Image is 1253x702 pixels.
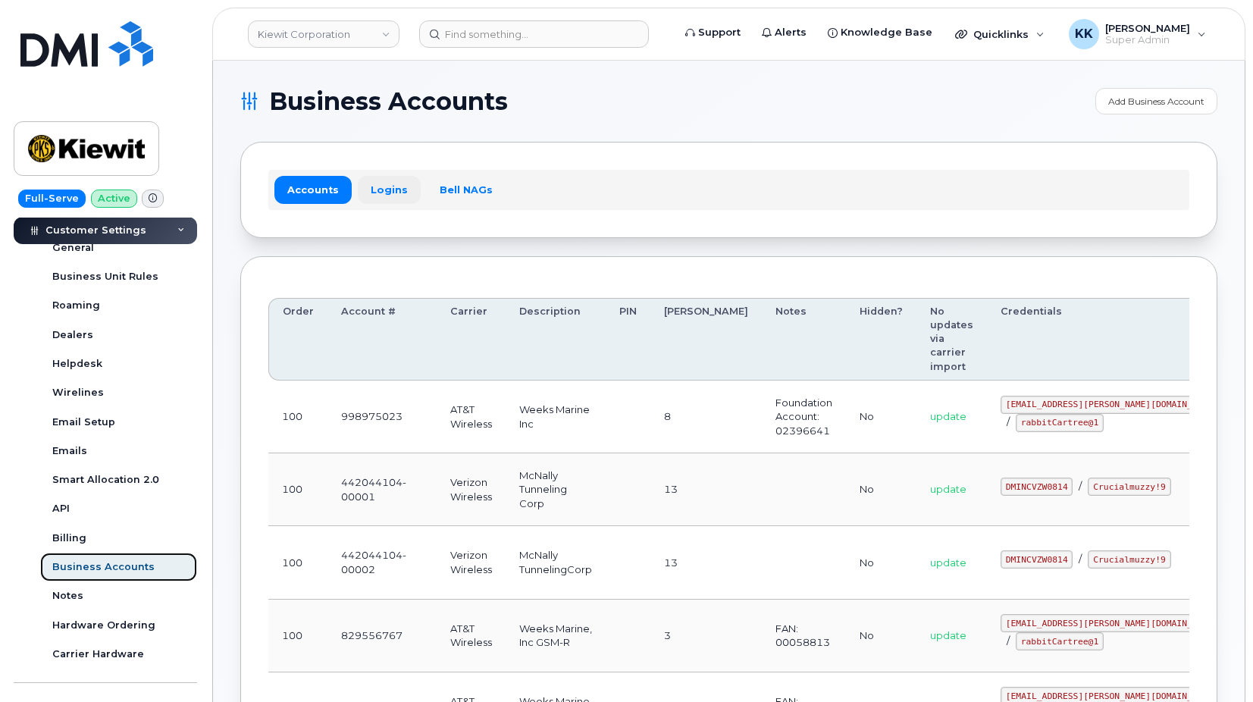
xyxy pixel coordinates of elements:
[327,298,437,381] th: Account #
[506,453,606,526] td: McNally Tunneling Corp
[650,381,762,453] td: 8
[1016,632,1104,650] code: rabbitCartree@1
[268,453,327,526] td: 100
[358,176,421,203] a: Logins
[916,298,987,381] th: No updates via carrier import
[327,600,437,672] td: 829556767
[268,381,327,453] td: 100
[762,298,846,381] th: Notes
[650,600,762,672] td: 3
[327,526,437,599] td: 442044104-00002
[437,298,506,381] th: Carrier
[930,483,966,495] span: update
[762,600,846,672] td: FAN: 00058813
[268,526,327,599] td: 100
[427,176,506,203] a: Bell NAGs
[269,90,508,113] span: Business Accounts
[437,381,506,453] td: AT&T Wireless
[506,526,606,599] td: McNally TunnelingCorp
[1007,635,1010,647] span: /
[650,526,762,599] td: 13
[327,381,437,453] td: 998975023
[930,556,966,569] span: update
[846,453,916,526] td: No
[268,600,327,672] td: 100
[846,526,916,599] td: No
[1079,553,1082,565] span: /
[437,453,506,526] td: Verizon Wireless
[606,298,650,381] th: PIN
[762,381,846,453] td: Foundation Account: 02396641
[1001,396,1223,414] code: [EMAIL_ADDRESS][PERSON_NAME][DOMAIN_NAME]
[987,298,1237,381] th: Credentials
[506,298,606,381] th: Description
[1187,636,1242,691] iframe: Messenger Launcher
[930,410,966,422] span: update
[846,381,916,453] td: No
[1001,478,1073,496] code: DMINCVZW0814
[650,453,762,526] td: 13
[274,176,352,203] a: Accounts
[437,600,506,672] td: AT&T Wireless
[1001,614,1223,632] code: [EMAIL_ADDRESS][PERSON_NAME][DOMAIN_NAME]
[268,298,327,381] th: Order
[1016,414,1104,432] code: rabbitCartree@1
[930,629,966,641] span: update
[1079,480,1082,492] span: /
[1088,478,1170,496] code: Crucialmuzzy!9
[846,600,916,672] td: No
[506,600,606,672] td: Weeks Marine, Inc GSM-R
[506,381,606,453] td: Weeks Marine Inc
[650,298,762,381] th: [PERSON_NAME]
[846,298,916,381] th: Hidden?
[1007,415,1010,428] span: /
[437,526,506,599] td: Verizon Wireless
[1088,550,1170,569] code: Crucialmuzzy!9
[1095,88,1217,114] a: Add Business Account
[1001,550,1073,569] code: DMINCVZW0814
[327,453,437,526] td: 442044104-00001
